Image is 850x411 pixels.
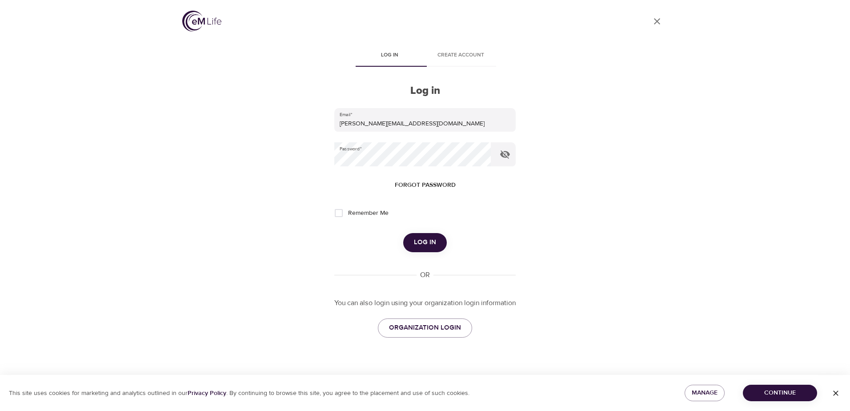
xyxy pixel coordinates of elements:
button: Log in [403,233,447,252]
span: Log in [414,237,436,248]
button: Forgot password [391,177,459,193]
h2: Log in [334,85,516,97]
button: Continue [743,385,817,401]
p: You can also login using your organization login information [334,298,516,308]
span: Manage [692,387,718,399]
button: Manage [685,385,725,401]
a: Privacy Policy [188,389,226,397]
span: Remember Me [348,209,389,218]
img: logo [182,11,221,32]
a: close [646,11,668,32]
div: OR [417,270,433,280]
span: Continue [750,387,810,399]
span: Forgot password [395,180,456,191]
span: Create account [430,51,491,60]
a: ORGANIZATION LOGIN [378,318,472,337]
span: ORGANIZATION LOGIN [389,322,461,334]
span: Log in [359,51,420,60]
div: disabled tabs example [334,45,516,67]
